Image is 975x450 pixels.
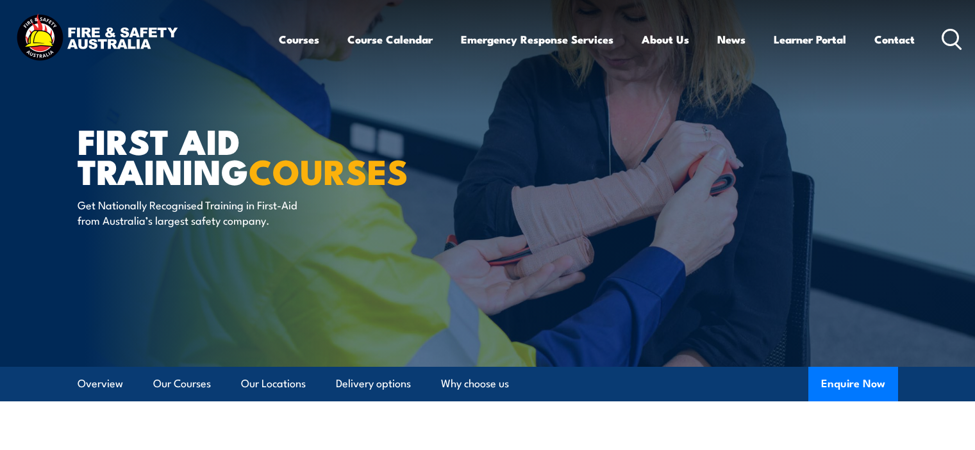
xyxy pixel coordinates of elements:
[774,22,846,56] a: Learner Portal
[249,143,408,197] strong: COURSES
[78,367,123,401] a: Overview
[808,367,898,401] button: Enquire Now
[336,367,411,401] a: Delivery options
[461,22,613,56] a: Emergency Response Services
[78,125,394,185] h1: First Aid Training
[78,197,312,227] p: Get Nationally Recognised Training in First-Aid from Australia’s largest safety company.
[874,22,915,56] a: Contact
[241,367,306,401] a: Our Locations
[347,22,433,56] a: Course Calendar
[279,22,319,56] a: Courses
[153,367,211,401] a: Our Courses
[642,22,689,56] a: About Us
[717,22,746,56] a: News
[441,367,509,401] a: Why choose us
